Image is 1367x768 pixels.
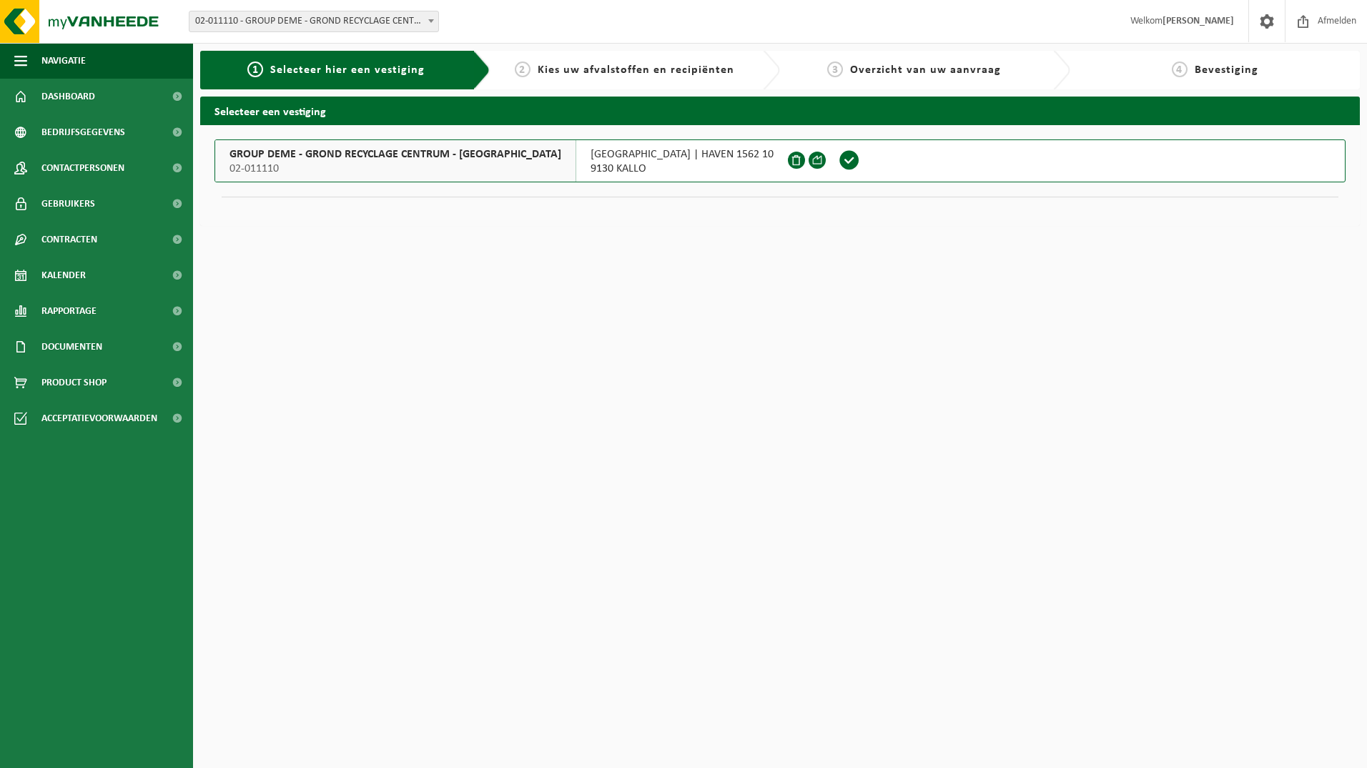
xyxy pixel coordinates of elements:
[200,97,1360,124] h2: Selecteer een vestiging
[189,11,438,31] span: 02-011110 - GROUP DEME - GROND RECYCLAGE CENTRUM - KALLO - KALLO
[1163,16,1234,26] strong: [PERSON_NAME]
[41,150,124,186] span: Contactpersonen
[41,186,95,222] span: Gebruikers
[230,162,561,176] span: 02-011110
[189,11,439,32] span: 02-011110 - GROUP DEME - GROND RECYCLAGE CENTRUM - KALLO - KALLO
[591,147,774,162] span: [GEOGRAPHIC_DATA] | HAVEN 1562 10
[538,64,734,76] span: Kies uw afvalstoffen en recipiënten
[247,61,263,77] span: 1
[850,64,1001,76] span: Overzicht van uw aanvraag
[41,329,102,365] span: Documenten
[591,162,774,176] span: 9130 KALLO
[270,64,425,76] span: Selecteer hier een vestiging
[214,139,1346,182] button: GROUP DEME - GROND RECYCLAGE CENTRUM - [GEOGRAPHIC_DATA] 02-011110 [GEOGRAPHIC_DATA] | HAVEN 1562...
[515,61,530,77] span: 2
[41,257,86,293] span: Kalender
[41,293,97,329] span: Rapportage
[41,79,95,114] span: Dashboard
[41,365,107,400] span: Product Shop
[41,114,125,150] span: Bedrijfsgegevens
[41,43,86,79] span: Navigatie
[1195,64,1258,76] span: Bevestiging
[41,400,157,436] span: Acceptatievoorwaarden
[827,61,843,77] span: 3
[41,222,97,257] span: Contracten
[230,147,561,162] span: GROUP DEME - GROND RECYCLAGE CENTRUM - [GEOGRAPHIC_DATA]
[1172,61,1188,77] span: 4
